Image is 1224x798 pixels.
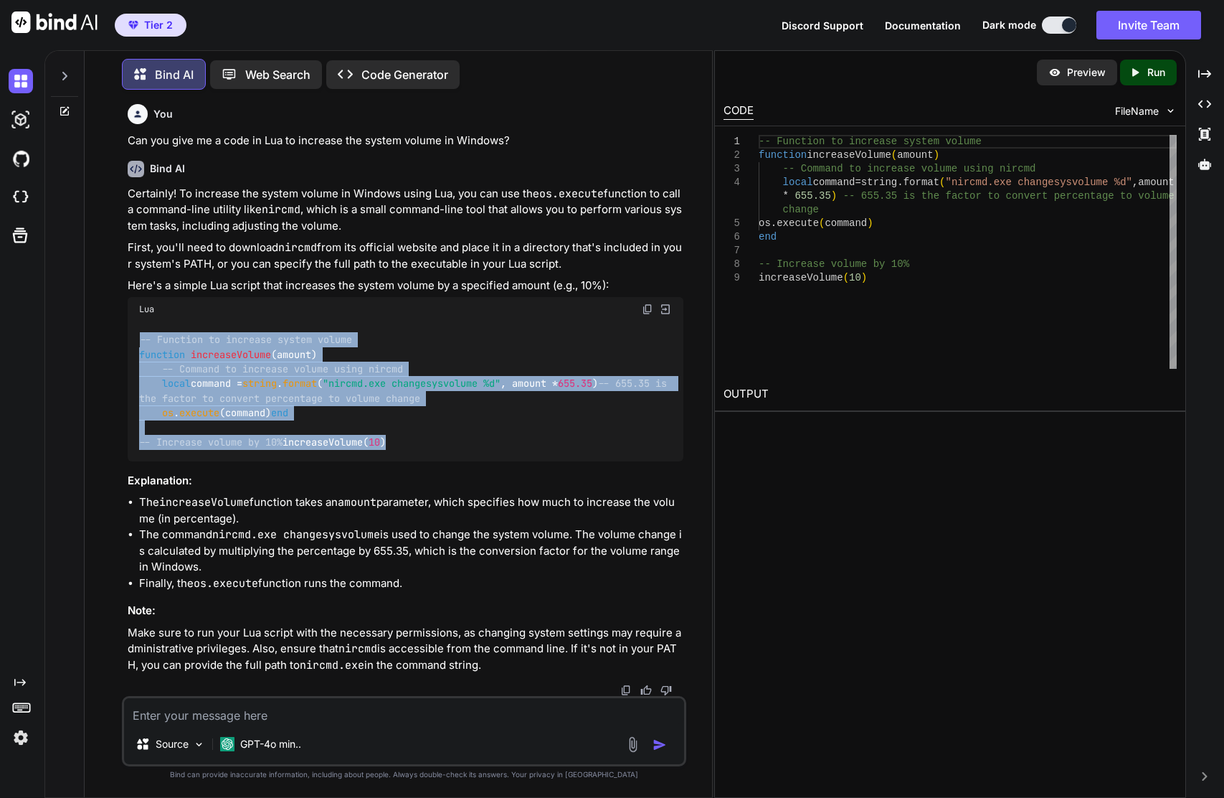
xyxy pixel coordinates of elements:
span: os [759,217,771,229]
h2: OUTPUT [715,377,1185,411]
img: GPT-4o mini [220,737,234,751]
h3: Explanation: [128,473,684,489]
code: nircmd.exe [300,658,364,672]
span: ) [831,190,837,202]
img: Open in Browser [659,303,672,316]
span: -- Command to increase volume using nircmd [782,163,1035,174]
span: ( [891,149,897,161]
span: . [771,217,777,229]
span: -- Function to increase system volume [759,136,982,147]
span: command [812,177,855,188]
img: attachment [625,736,641,753]
p: Bind can provide inaccurate information, including about people. Always double-check its answers.... [122,769,687,780]
li: The command is used to change the system volume. The volume change is calculated by multiplying t... [139,527,684,576]
span: function [139,348,185,361]
span: Dark mode [982,18,1036,32]
span: (amount) [271,348,317,361]
h6: Bind AI [150,161,185,176]
span: -- 655.35 is the factor to convert percentage to v [843,190,1144,202]
img: githubDark [9,146,33,171]
p: Web Search [245,66,310,83]
span: increaseVolume [759,272,843,283]
img: copy [642,304,653,315]
img: darkChat [9,69,33,93]
div: 9 [724,271,740,285]
li: The function takes an parameter, which specifies how much to increase the volume (in percentage). [139,494,684,527]
p: Run [1147,65,1165,80]
h3: Note: [128,603,684,619]
p: First, you'll need to download from its official website and place it in a directory that's inclu... [128,240,684,272]
img: Pick Models [193,738,205,751]
p: Certainly! To increase the system volume in Windows using Lua, you can use the function to call a... [128,186,684,235]
span: format [283,377,317,390]
button: Documentation [885,18,961,33]
code: command = . ( , amount * ) . (command) increaseVolume( ) [139,332,673,449]
img: preview [1048,66,1061,79]
code: increaseVolume [159,495,250,510]
img: like [640,685,652,696]
div: 2 [724,149,740,162]
p: Can you give me a code in Lua to increase the system volume in Windows? [128,133,684,149]
span: = [855,177,860,188]
span: execute [777,217,819,229]
code: nircmd [338,642,377,656]
p: Code Generator [361,66,448,83]
span: Discord Support [782,19,863,32]
span: FileName [1115,104,1159,118]
img: chevron down [1164,105,1177,117]
span: local [162,377,191,390]
span: end [271,406,288,419]
code: os.execute [539,187,604,201]
span: amount [1138,177,1174,188]
span: ( [843,272,848,283]
div: 5 [724,217,740,230]
span: local [782,177,812,188]
img: icon [653,738,667,752]
span: -- Increase volume by 10% [759,258,909,270]
span: ( [939,177,945,188]
span: ( [819,217,825,229]
span: increaseVolume [807,149,891,161]
img: darkAi-studio [9,108,33,132]
span: 655.35 [558,377,592,390]
img: premium [128,21,138,29]
span: -- Command to increase volume using nircmd [162,362,403,375]
div: 6 [724,230,740,244]
span: "nircmd.exe changesysvolume %d" [945,177,1132,188]
span: format [903,177,939,188]
span: Lua [139,304,154,315]
code: os.execute [194,576,258,591]
span: ) [933,149,939,161]
span: 10 [849,272,861,283]
span: increaseVolume [191,348,271,361]
h6: You [153,107,173,121]
img: copy [620,685,632,696]
span: Documentation [885,19,961,32]
img: Bind AI [11,11,98,33]
button: premiumTier 2 [115,14,186,37]
p: GPT-4o min.. [240,737,301,751]
div: 8 [724,258,740,271]
img: cloudideIcon [9,185,33,210]
span: command [825,217,867,229]
button: Discord Support [782,18,863,33]
span: os [162,406,174,419]
code: nircmd.exe changesysvolume [212,527,380,542]
p: Bind AI [155,66,194,83]
span: -- Increase volume by 10% [139,436,283,449]
code: amount [338,495,376,510]
span: Tier 2 [144,18,173,32]
span: ) [867,217,873,229]
span: execute [179,406,219,419]
span: string [242,377,277,390]
div: 1 [724,135,740,149]
span: string [861,177,897,188]
span: -- Function to increase system volume [140,334,352,347]
p: Make sure to run your Lua script with the necessary permissions, as changing system settings may ... [128,625,684,674]
button: Invite Team [1096,11,1201,39]
span: change [782,204,818,215]
li: Finally, the function runs the command. [139,576,684,592]
span: "nircmd.exe changesysvolume %d" [323,377,500,390]
div: 3 [724,162,740,176]
span: olume [1144,190,1174,202]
